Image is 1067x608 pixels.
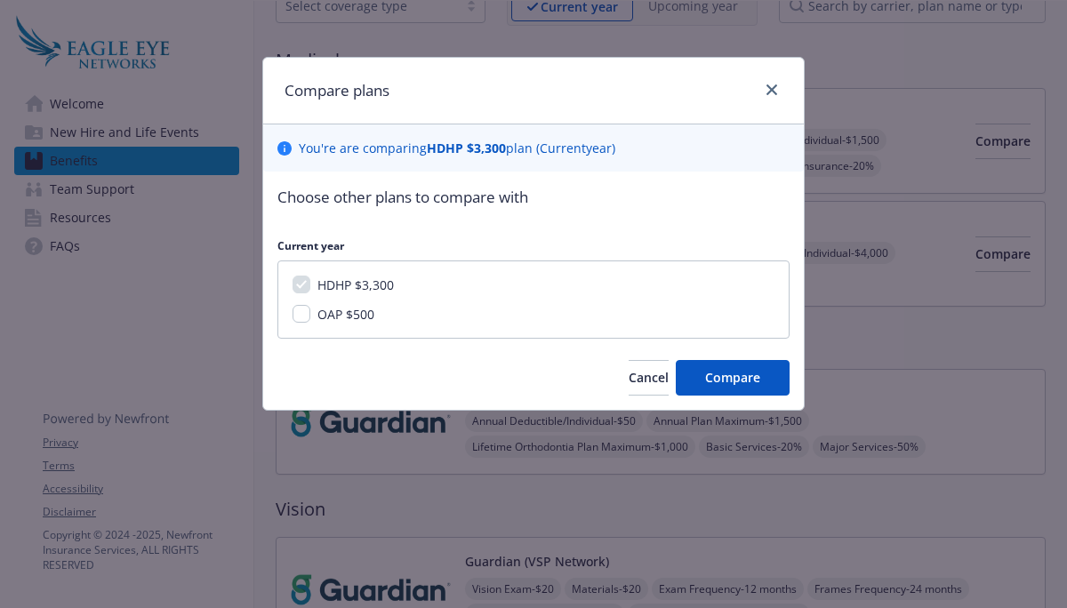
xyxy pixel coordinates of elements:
b: HDHP $3,300 [427,140,506,156]
p: Current year [277,238,790,253]
span: Compare [705,369,760,386]
span: Cancel [629,369,669,386]
button: Compare [676,360,790,396]
p: You ' re are comparing plan ( Current year) [299,139,615,157]
span: HDHP $3,300 [317,276,394,293]
a: close [761,79,782,100]
button: Cancel [629,360,669,396]
span: OAP $500 [317,306,374,323]
p: Choose other plans to compare with [277,186,790,209]
h1: Compare plans [285,79,389,102]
